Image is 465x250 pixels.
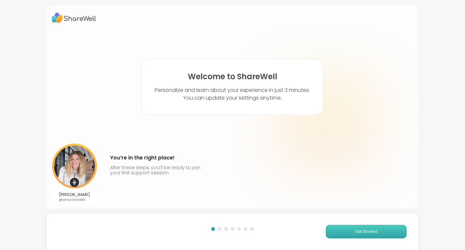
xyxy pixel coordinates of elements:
h4: You’re in the right place! [110,153,203,163]
p: @amyvaninetti [59,197,90,202]
span: Get Started [355,229,378,234]
p: Personalize and learn about your experience in just 3 minutes. You can update your settings anytime. [155,86,310,102]
img: mic icon [70,178,79,187]
img: ShareWell Logo [52,10,96,25]
p: [PERSON_NAME] [59,192,90,197]
p: After these steps, you’ll be ready to join your first support session. [110,165,203,175]
button: Get Started [326,225,407,238]
img: User image [52,144,97,188]
h1: Welcome to ShareWell [188,72,277,81]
